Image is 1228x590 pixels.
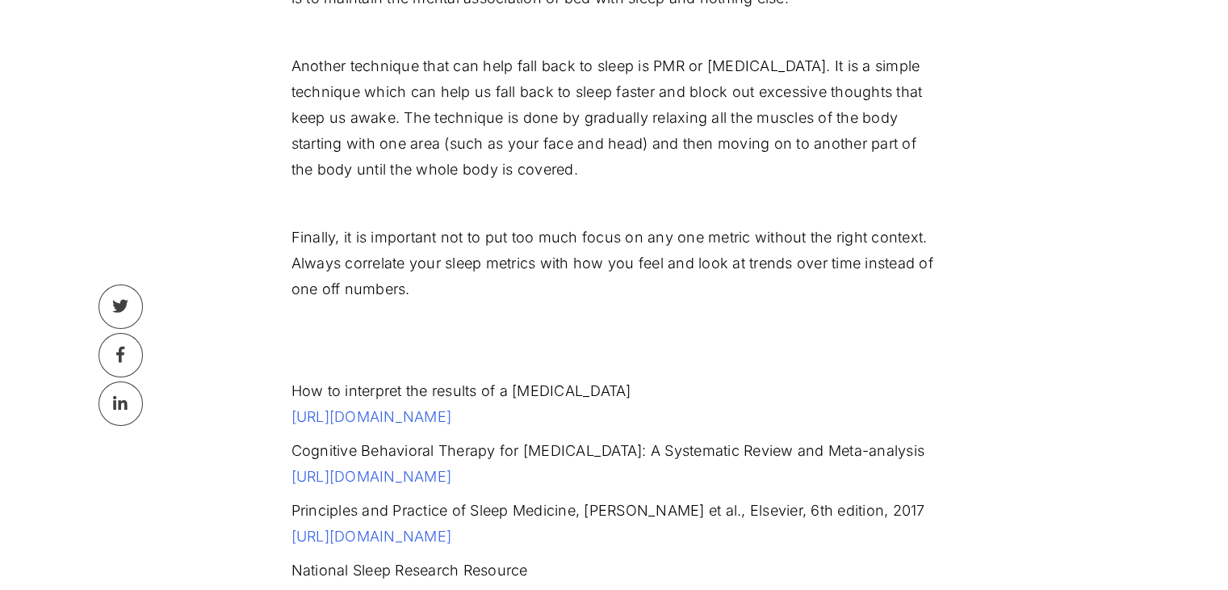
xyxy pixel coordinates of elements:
[291,438,937,490] p: Cognitive Behavioral Therapy for [MEDICAL_DATA]: A Systematic Review and Meta-analysis ‍
[291,378,937,430] p: How to interpret the results of a [MEDICAL_DATA]
[291,528,452,545] a: [URL][DOMAIN_NAME]
[291,468,452,485] a: [URL][DOMAIN_NAME]
[98,333,143,377] a: 
[116,347,125,363] div: 
[291,408,452,425] a: [URL][DOMAIN_NAME]
[113,395,128,411] div: 
[98,284,143,329] a: 
[291,310,937,336] p: ‍
[291,344,937,370] p: ‍
[291,225,937,302] p: Finally, it is important not to put too much focus on any one metric without the right context. A...
[291,498,937,550] p: Principles and Practice of Sleep Medicine, [PERSON_NAME] et al., Elsevier, 6th edition, 2017
[112,298,129,314] div: 
[291,53,937,183] p: Another technique that can help fall back to sleep is PMR or [MEDICAL_DATA]. It is a simple techn...
[98,381,143,426] a: 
